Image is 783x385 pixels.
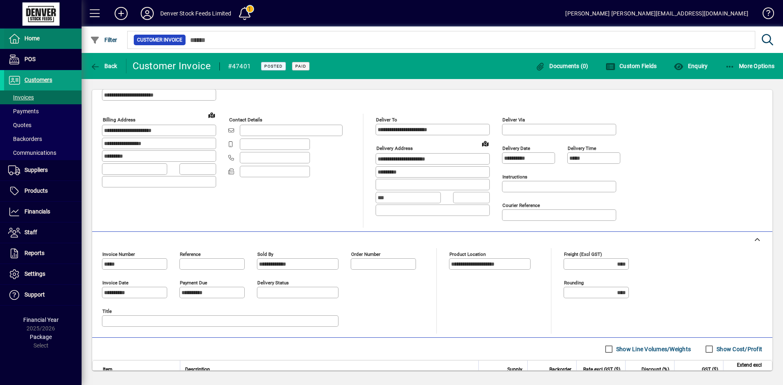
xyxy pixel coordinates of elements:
[4,49,82,70] a: POS
[24,35,40,42] span: Home
[134,6,160,21] button: Profile
[257,251,273,257] mat-label: Sold by
[533,59,591,73] button: Documents (0)
[30,334,52,340] span: Package
[102,280,128,286] mat-label: Invoice date
[351,251,380,257] mat-label: Order number
[24,291,45,298] span: Support
[4,90,82,104] a: Invoices
[88,59,119,73] button: Back
[376,117,397,123] mat-label: Deliver To
[24,271,45,277] span: Settings
[725,63,775,69] span: More Options
[24,229,37,235] span: Staff
[24,77,52,83] span: Customers
[641,365,669,374] span: Discount (%)
[90,63,117,69] span: Back
[295,64,306,69] span: Paid
[568,145,596,151] mat-label: Delivery time
[606,63,657,69] span: Custom Fields
[479,137,492,150] a: View on map
[8,136,42,142] span: Backorders
[702,365,718,374] span: GST ($)
[103,365,113,374] span: Item
[24,56,35,62] span: POS
[4,181,82,201] a: Products
[23,317,59,323] span: Financial Year
[160,7,232,20] div: Denver Stock Feeds Limited
[102,308,112,314] mat-label: Title
[24,167,48,173] span: Suppliers
[4,264,82,284] a: Settings
[449,251,486,257] mat-label: Product location
[185,365,210,374] span: Description
[4,243,82,264] a: Reports
[4,146,82,160] a: Communications
[672,59,710,73] button: Enquiry
[502,174,527,180] mat-label: Instructions
[715,345,762,353] label: Show Cost/Profit
[8,94,34,101] span: Invoices
[502,145,530,151] mat-label: Delivery date
[583,365,620,374] span: Rate excl GST ($)
[723,59,777,73] button: More Options
[502,202,540,208] mat-label: Courier Reference
[604,59,659,73] button: Custom Fields
[565,7,748,20] div: [PERSON_NAME] [PERSON_NAME][EMAIL_ADDRESS][DOMAIN_NAME]
[728,361,762,378] span: Extend excl GST ($)
[205,108,218,121] a: View on map
[564,251,602,257] mat-label: Freight (excl GST)
[549,365,571,374] span: Backorder
[4,132,82,146] a: Backorders
[8,108,39,114] span: Payments
[24,250,44,256] span: Reports
[108,6,134,21] button: Add
[264,64,283,69] span: Posted
[180,251,201,257] mat-label: Reference
[4,285,82,305] a: Support
[4,222,82,243] a: Staff
[137,36,182,44] span: Customer Invoice
[90,37,117,43] span: Filter
[4,202,82,222] a: Financials
[8,150,56,156] span: Communications
[4,29,82,49] a: Home
[102,251,135,257] mat-label: Invoice number
[228,60,251,73] div: #47401
[257,280,289,286] mat-label: Delivery status
[507,365,522,374] span: Supply
[24,187,48,194] span: Products
[8,122,31,128] span: Quotes
[4,118,82,132] a: Quotes
[502,117,525,123] mat-label: Deliver via
[4,160,82,180] a: Suppliers
[24,208,50,215] span: Financials
[564,280,584,286] mat-label: Rounding
[4,104,82,118] a: Payments
[674,63,708,69] span: Enquiry
[535,63,588,69] span: Documents (0)
[615,345,691,353] label: Show Line Volumes/Weights
[82,59,126,73] app-page-header-button: Back
[180,280,207,286] mat-label: Payment due
[756,2,773,28] a: Knowledge Base
[88,33,119,47] button: Filter
[133,59,211,73] div: Customer Invoice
